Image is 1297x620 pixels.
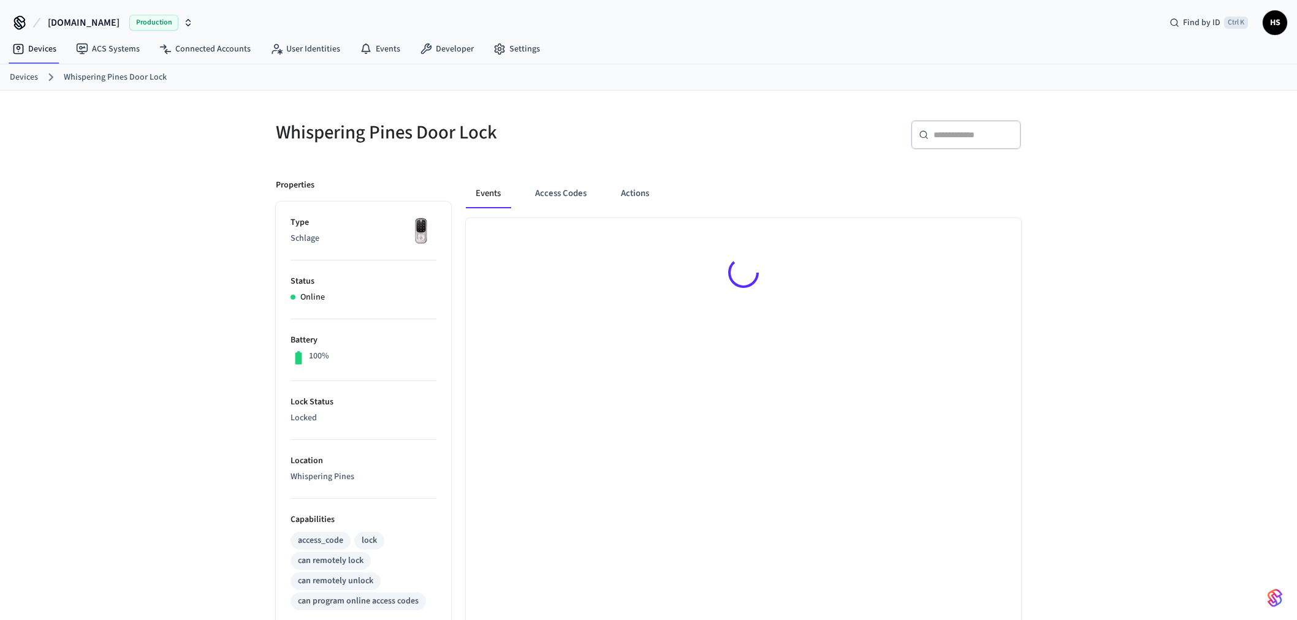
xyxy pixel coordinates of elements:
[291,216,436,229] p: Type
[66,38,150,60] a: ACS Systems
[150,38,261,60] a: Connected Accounts
[276,179,314,192] p: Properties
[525,179,596,208] button: Access Codes
[298,595,419,608] div: can program online access codes
[298,575,373,588] div: can remotely unlock
[298,554,363,567] div: can remotely lock
[1268,588,1282,608] img: SeamLogoGradient.69752ec5.svg
[129,15,178,31] span: Production
[276,120,641,145] h5: Whispering Pines Door Lock
[291,396,436,409] p: Lock Status
[1264,12,1286,34] span: HS
[64,71,167,84] a: Whispering Pines Door Lock
[410,38,484,60] a: Developer
[309,350,329,363] p: 100%
[350,38,410,60] a: Events
[2,38,66,60] a: Devices
[291,232,436,245] p: Schlage
[406,216,436,247] img: Yale Assure Touchscreen Wifi Smart Lock, Satin Nickel, Front
[466,179,511,208] button: Events
[466,179,1021,208] div: ant example
[291,455,436,467] p: Location
[261,38,350,60] a: User Identities
[611,179,659,208] button: Actions
[300,291,325,304] p: Online
[291,334,436,347] p: Battery
[1224,17,1248,29] span: Ctrl K
[48,15,120,30] span: [DOMAIN_NAME]
[1160,12,1258,34] div: Find by IDCtrl K
[298,534,343,547] div: access_code
[291,412,436,425] p: Locked
[1183,17,1220,29] span: Find by ID
[362,534,377,547] div: lock
[1263,10,1287,35] button: HS
[291,275,436,288] p: Status
[291,513,436,526] p: Capabilities
[484,38,550,60] a: Settings
[10,71,38,84] a: Devices
[291,471,436,483] p: Whispering Pines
